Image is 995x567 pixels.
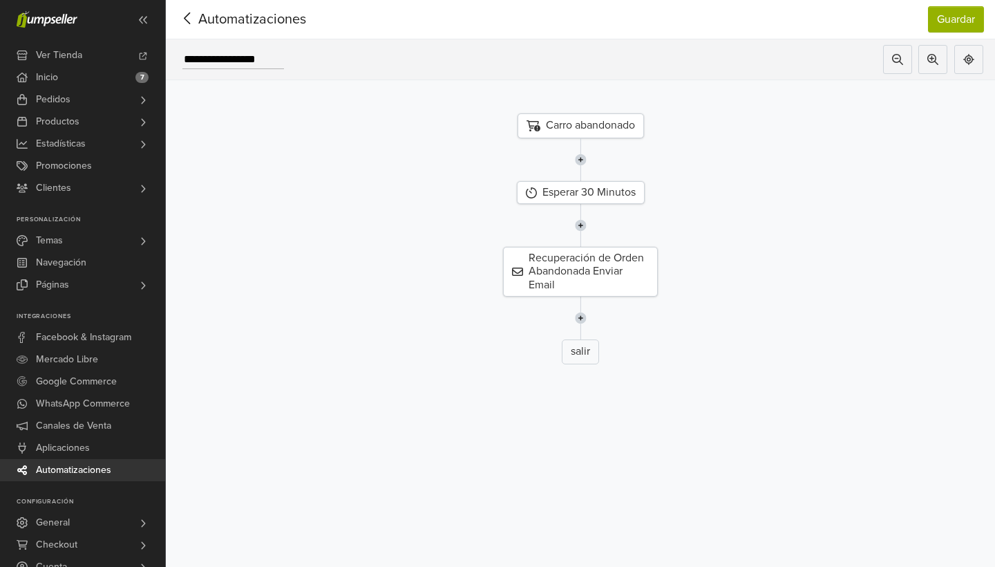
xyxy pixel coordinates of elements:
span: Automatizaciones [177,9,285,30]
span: Ver Tienda [36,44,82,66]
div: Carro abandonado [518,113,644,138]
span: Clientes [36,177,71,199]
span: Checkout [36,534,77,556]
div: Recuperación de Orden Abandonada Enviar Email [503,247,658,297]
p: Configuración [17,498,165,506]
span: WhatsApp Commerce [36,393,130,415]
span: Navegación [36,252,86,274]
span: Pedidos [36,89,70,111]
span: Facebook & Instagram [36,326,131,348]
button: Guardar [928,6,984,32]
span: Inicio [36,66,58,89]
span: General [36,512,70,534]
img: line-7960e5f4d2b50ad2986e.svg [575,297,587,340]
p: Personalización [17,216,165,224]
div: Esperar 30 Minutos [517,181,645,204]
span: Automatizaciones [36,459,111,481]
span: Páginas [36,274,69,296]
span: Estadísticas [36,133,86,155]
span: Google Commerce [36,371,117,393]
span: Aplicaciones [36,437,90,459]
span: Promociones [36,155,92,177]
span: Canales de Venta [36,415,111,437]
div: salir [562,340,599,364]
img: line-7960e5f4d2b50ad2986e.svg [575,204,587,247]
img: line-7960e5f4d2b50ad2986e.svg [575,138,587,181]
span: 7 [135,72,149,83]
p: Integraciones [17,313,165,321]
span: Productos [36,111,79,133]
span: Temas [36,230,63,252]
span: Mercado Libre [36,348,98,371]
